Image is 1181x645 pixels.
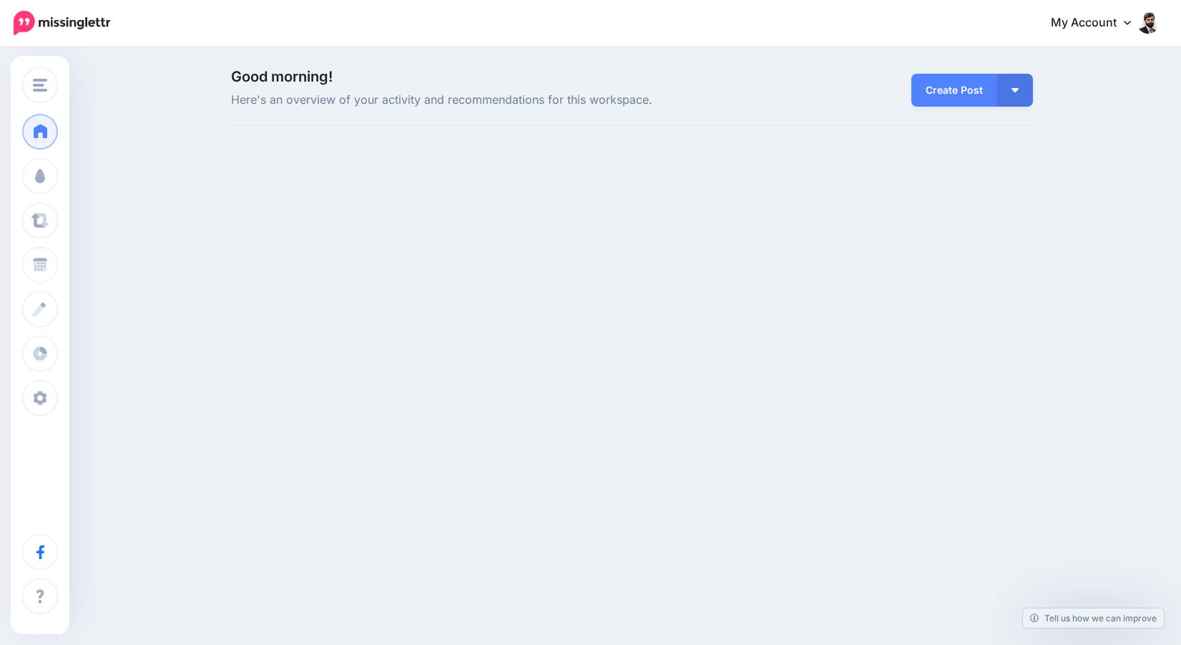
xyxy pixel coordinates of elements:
img: arrow-down-white.png [1011,88,1019,92]
span: Here's an overview of your activity and recommendations for this workspace. [231,91,758,110]
img: menu.png [33,79,47,92]
span: Good morning! [231,68,333,85]
a: Create Post [911,74,997,107]
a: Tell us how we can improve [1023,608,1164,628]
a: My Account [1037,6,1160,41]
img: Missinglettr [14,11,110,35]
